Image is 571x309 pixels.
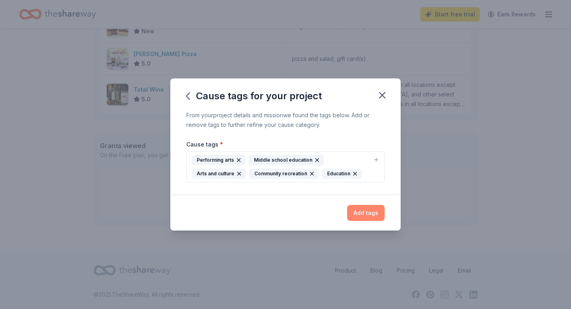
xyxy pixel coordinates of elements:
[186,140,223,148] label: Cause tags
[192,155,246,165] div: Performing arts
[186,90,322,102] div: Cause tags for your project
[186,151,385,183] button: Performing artsMiddle school educationArts and cultureCommunity recreationEducation
[322,169,362,179] div: Education
[347,205,385,221] button: Add tags
[186,110,385,130] div: From your project details and mission we found the tags below. Add or remove tags to further refi...
[192,169,246,179] div: Arts and culture
[249,155,324,165] div: Middle school education
[249,169,319,179] div: Community recreation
